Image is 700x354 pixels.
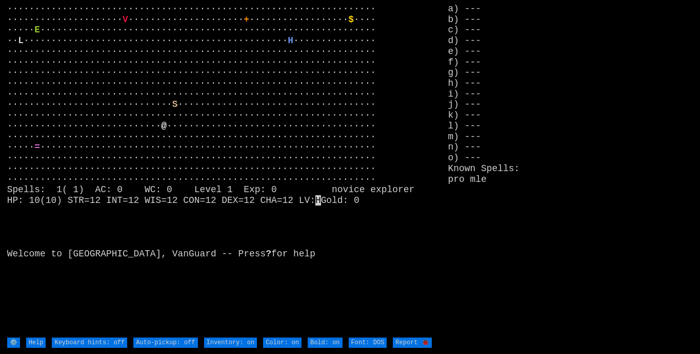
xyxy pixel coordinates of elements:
[349,338,387,348] input: Font: DOS
[308,338,343,348] input: Bold: on
[52,338,127,348] input: Keyboard hints: off
[26,338,46,348] input: Help
[288,35,293,46] font: H
[123,14,128,25] font: V
[133,338,197,348] input: Auto-pickup: off
[7,4,448,337] larn: ··································································· ····················· ·······...
[18,35,24,46] font: L
[34,142,40,152] font: =
[204,338,257,348] input: Inventory: on
[7,338,20,348] input: ⚙️
[315,195,321,206] mark: H
[448,4,693,337] stats: a) --- b) --- c) --- d) --- e) --- f) --- g) --- h) --- i) --- j) --- k) --- l) --- m) --- n) ---...
[348,14,354,25] font: $
[263,338,302,348] input: Color: on
[266,249,271,259] b: ?
[393,338,431,348] input: Report 🐞
[161,121,167,131] font: @
[34,25,40,35] font: E
[244,14,249,25] font: +
[172,99,178,109] font: S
